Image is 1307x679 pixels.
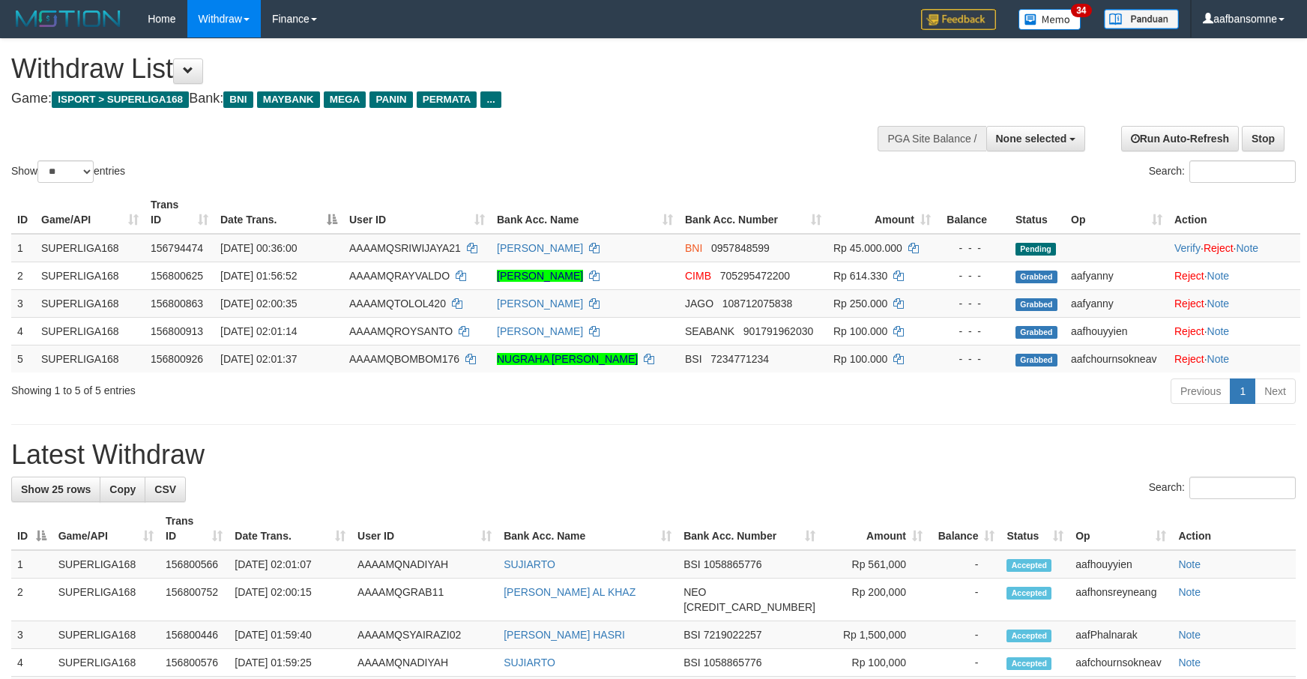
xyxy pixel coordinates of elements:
td: 156800566 [160,550,229,579]
h1: Withdraw List [11,54,857,84]
span: Rp 614.330 [833,270,887,282]
span: [DATE] 01:56:52 [220,270,297,282]
a: Run Auto-Refresh [1121,126,1239,151]
span: MAYBANK [257,91,320,108]
a: SUJIARTO [504,657,555,669]
span: JAGO [685,298,713,310]
td: · [1168,317,1300,345]
a: Note [1236,242,1258,254]
th: Trans ID: activate to sort column ascending [145,191,214,234]
th: User ID: activate to sort column ascending [351,507,498,550]
div: - - - [943,351,1003,366]
th: Bank Acc. Number: activate to sort column ascending [677,507,821,550]
th: Amount: activate to sort column ascending [821,507,929,550]
span: AAAAMQSRIWIJAYA21 [349,242,461,254]
td: Rp 200,000 [821,579,929,621]
div: - - - [943,324,1003,339]
span: PERMATA [417,91,477,108]
span: SEABANK [685,325,734,337]
span: Copy 5859458229319158 to clipboard [683,601,815,613]
span: MEGA [324,91,366,108]
span: 156794474 [151,242,203,254]
th: Action [1172,507,1296,550]
label: Search: [1149,477,1296,499]
td: SUPERLIGA168 [35,289,145,317]
span: Copy 901791962030 to clipboard [743,325,813,337]
div: - - - [943,268,1003,283]
span: Accepted [1006,630,1051,642]
td: SUPERLIGA168 [52,649,160,677]
td: - [929,579,1000,621]
a: 1 [1230,378,1255,404]
td: 3 [11,621,52,649]
div: Showing 1 to 5 of 5 entries [11,377,534,398]
td: · · [1168,234,1300,262]
span: Accepted [1006,587,1051,600]
span: NEO [683,586,706,598]
td: AAAAMQSYAIRAZI02 [351,621,498,649]
a: Reject [1174,270,1204,282]
td: Rp 100,000 [821,649,929,677]
label: Search: [1149,160,1296,183]
a: SUJIARTO [504,558,555,570]
td: aafchournsokneav [1065,345,1168,372]
th: Op: activate to sort column ascending [1065,191,1168,234]
td: aafhouyyien [1069,550,1172,579]
span: Copy 0957848599 to clipboard [711,242,770,254]
td: · [1168,262,1300,289]
th: Balance: activate to sort column ascending [929,507,1000,550]
td: AAAAMQGRAB11 [351,579,498,621]
span: AAAAMQBOMBOM176 [349,353,459,365]
td: Rp 561,000 [821,550,929,579]
a: Note [1207,325,1230,337]
a: Show 25 rows [11,477,100,502]
span: Accepted [1006,559,1051,572]
span: Copy 108712075838 to clipboard [722,298,792,310]
label: Show entries [11,160,125,183]
th: Status: activate to sort column ascending [1000,507,1069,550]
span: Grabbed [1015,271,1057,283]
span: AAAAMQTOLOL420 [349,298,446,310]
a: NUGRAHA [PERSON_NAME] [497,353,638,365]
button: None selected [986,126,1086,151]
td: 3 [11,289,35,317]
th: Date Trans.: activate to sort column descending [214,191,343,234]
th: Bank Acc. Name: activate to sort column ascending [498,507,677,550]
a: Next [1255,378,1296,404]
span: PANIN [369,91,412,108]
td: - [929,550,1000,579]
span: Copy 7234771234 to clipboard [710,353,769,365]
td: 4 [11,317,35,345]
span: BSI [685,353,702,365]
span: ISPORT > SUPERLIGA168 [52,91,189,108]
th: Balance [937,191,1009,234]
th: Bank Acc. Name: activate to sort column ascending [491,191,679,234]
td: SUPERLIGA168 [35,234,145,262]
input: Search: [1189,477,1296,499]
td: 1 [11,234,35,262]
span: Rp 100.000 [833,353,887,365]
a: Note [1207,353,1230,365]
td: SUPERLIGA168 [52,550,160,579]
a: [PERSON_NAME] AL KHAZ [504,586,636,598]
td: 5 [11,345,35,372]
span: BSI [683,558,701,570]
a: Reject [1174,298,1204,310]
span: Copy 705295472200 to clipboard [720,270,790,282]
td: [DATE] 02:01:07 [229,550,351,579]
td: SUPERLIGA168 [35,345,145,372]
th: Action [1168,191,1300,234]
span: Show 25 rows [21,483,91,495]
td: aafhouyyien [1065,317,1168,345]
span: CIMB [685,270,711,282]
span: Copy 1058865776 to clipboard [704,558,762,570]
th: Date Trans.: activate to sort column ascending [229,507,351,550]
input: Search: [1189,160,1296,183]
td: AAAAMQNADIYAH [351,550,498,579]
td: aafPhalnarak [1069,621,1172,649]
a: Note [1178,586,1201,598]
span: 156800926 [151,353,203,365]
span: Grabbed [1015,326,1057,339]
span: [DATE] 02:01:37 [220,353,297,365]
h4: Game: Bank: [11,91,857,106]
